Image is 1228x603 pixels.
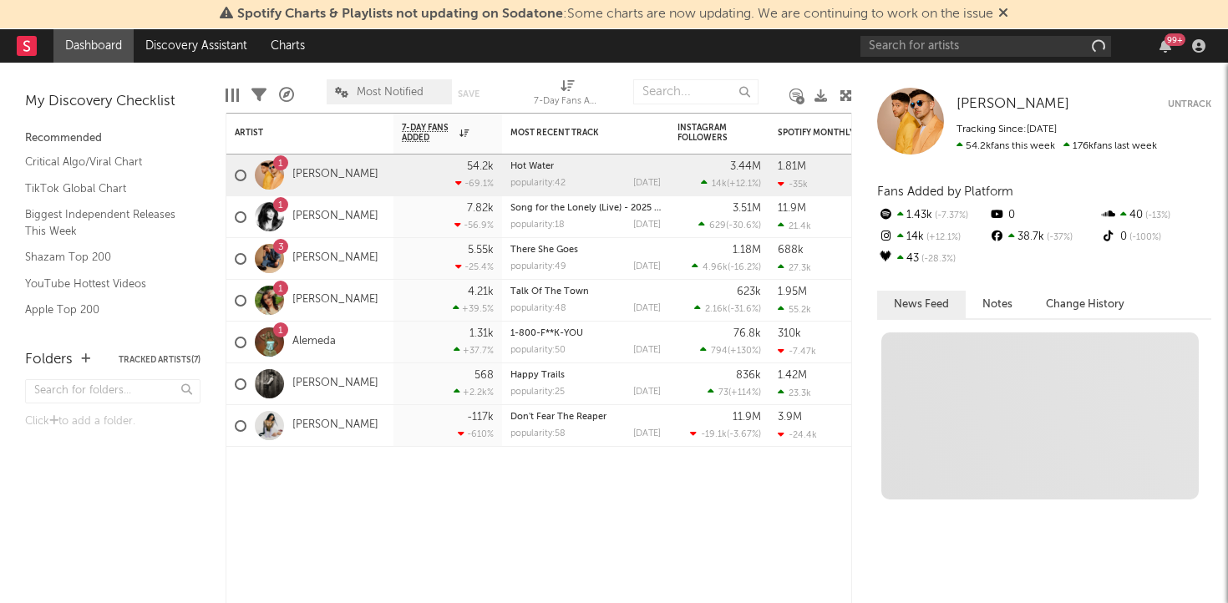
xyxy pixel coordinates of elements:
div: Artist [235,128,360,138]
div: 1.42M [778,370,807,381]
div: -35k [778,179,808,190]
div: 3.44M [730,161,761,172]
div: Talk Of The Town [510,287,661,296]
div: 14k [877,226,988,248]
a: Discovery Assistant [134,29,259,63]
div: [DATE] [633,429,661,438]
div: -7.47k [778,346,816,357]
span: Tracking Since: [DATE] [957,124,1057,134]
div: 55.2k [778,304,811,315]
span: -7.37 % [932,211,968,220]
div: ( ) [692,261,761,272]
div: 27.3k [778,262,811,273]
span: +12.1 % [924,233,961,242]
div: -610 % [458,428,494,439]
div: [DATE] [633,388,661,397]
div: ( ) [690,428,761,439]
div: Happy Trails [510,371,661,380]
div: popularity: 42 [510,179,566,188]
div: 4.21k [468,286,494,297]
div: Don't Fear The Reaper [510,413,661,422]
div: +39.5 % [453,303,494,314]
div: 1.18M [733,245,761,256]
span: Fans Added by Platform [877,185,1013,198]
div: [DATE] [633,220,661,230]
a: Talk Of The Town [510,287,589,296]
span: +12.1 % [729,180,759,189]
span: 176k fans last week [957,141,1157,151]
div: Hot Water [510,162,661,171]
button: News Feed [877,291,966,318]
div: 38.7k [988,226,1099,248]
div: +2.2k % [454,387,494,398]
a: Biggest Independent Releases This Week [25,205,184,240]
input: Search for folders... [25,379,200,403]
div: 43 [877,248,988,270]
div: -25.4 % [455,261,494,272]
a: Hot Water [510,162,554,171]
span: 54.2k fans this week [957,141,1055,151]
div: Spotify Monthly Listeners [778,128,903,138]
div: -117k [467,412,494,423]
div: 310k [778,328,801,339]
div: [DATE] [633,304,661,313]
span: -3.67 % [729,430,759,439]
span: -100 % [1127,233,1161,242]
div: 7.82k [467,203,494,214]
a: Critical Algo/Viral Chart [25,153,184,171]
div: 688k [778,245,804,256]
div: Recommended [25,129,200,149]
div: popularity: 18 [510,220,565,230]
div: 623k [737,286,761,297]
div: popularity: 50 [510,346,566,355]
span: +130 % [730,347,759,356]
div: 568 [474,370,494,381]
div: 21.4k [778,220,811,231]
div: 0 [988,205,1099,226]
button: Tracked Artists(7) [119,356,200,364]
a: Shazam Top 200 [25,248,184,266]
div: Edit Columns [226,71,239,119]
span: -37 % [1044,233,1073,242]
div: Instagram Followers [677,123,736,143]
span: -30.6 % [728,221,759,231]
a: Apple Top 200 [25,301,184,319]
span: 2.16k [705,305,728,314]
div: -56.9 % [454,220,494,231]
span: [PERSON_NAME] [957,97,1069,111]
a: Dashboard [53,29,134,63]
a: Don't Fear The Reaper [510,413,606,422]
div: 3.51M [733,203,761,214]
div: A&R Pipeline [279,71,294,119]
span: Most Notified [357,87,424,98]
div: 7-Day Fans Added (7-Day Fans Added) [534,92,601,112]
div: 1.81M [778,161,806,172]
div: [DATE] [633,179,661,188]
div: Filters [251,71,266,119]
a: [PERSON_NAME] [292,168,378,182]
div: There She Goes [510,246,661,255]
div: 7-Day Fans Added (7-Day Fans Added) [534,71,601,119]
button: Untrack [1168,96,1211,113]
a: [PERSON_NAME] [292,418,378,433]
span: Spotify Charts & Playlists not updating on Sodatone [237,8,563,21]
div: Click to add a folder. [25,412,200,432]
a: Song for the Lonely (Live) - 2025 Remaster [510,204,694,213]
div: My Discovery Checklist [25,92,200,112]
div: popularity: 49 [510,262,566,271]
div: 5.55k [468,245,494,256]
div: popularity: 48 [510,304,566,313]
div: 54.2k [467,161,494,172]
span: -16.2 % [730,263,759,272]
a: [PERSON_NAME] [292,293,378,307]
div: 76.8k [733,328,761,339]
a: YouTube Hottest Videos [25,275,184,293]
div: Song for the Lonely (Live) - 2025 Remaster [510,204,661,213]
input: Search... [633,79,759,104]
a: Alemeda [292,335,336,349]
div: ( ) [698,220,761,231]
span: 14k [712,180,727,189]
div: ( ) [708,387,761,398]
div: 1.31k [469,328,494,339]
div: 11.9M [778,203,806,214]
